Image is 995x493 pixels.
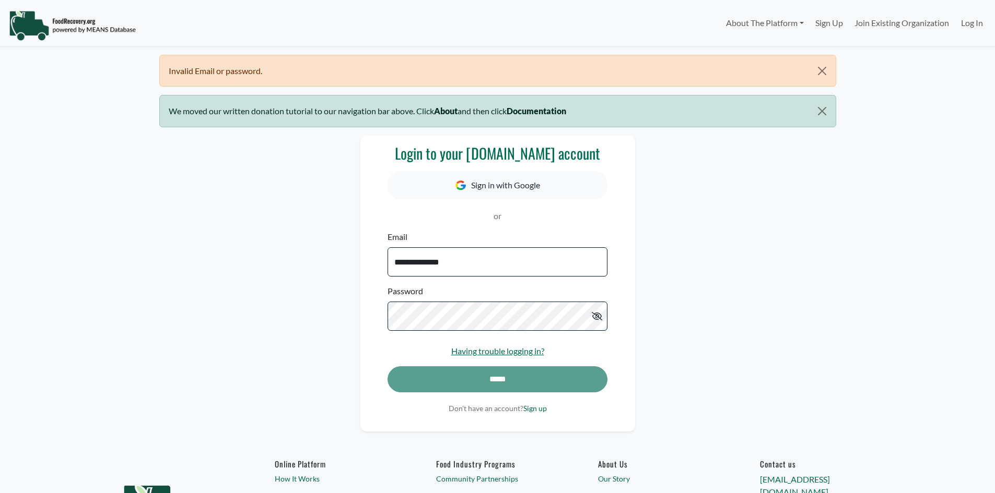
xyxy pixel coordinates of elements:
a: Community Partnerships [436,473,558,484]
a: About Us [598,459,720,468]
button: Close [809,55,835,87]
a: Sign up [523,404,547,413]
button: Sign in with Google [388,171,607,199]
b: Documentation [507,106,566,116]
a: Our Story [598,473,720,484]
label: Password [388,285,423,297]
p: Don't have an account? [388,403,607,414]
p: or [388,210,607,222]
h6: Contact us [760,459,882,468]
h6: Online Platform [275,459,397,468]
div: We moved our written donation tutorial to our navigation bar above. Click and then click [159,95,836,127]
h3: Login to your [DOMAIN_NAME] account [388,145,607,162]
img: NavigationLogo_FoodRecovery-91c16205cd0af1ed486a0f1a7774a6544ea792ac00100771e7dd3ec7c0e58e41.png [9,10,136,41]
a: Log In [955,13,989,33]
a: Sign Up [810,13,849,33]
a: How It Works [275,473,397,484]
label: Email [388,231,407,243]
a: Having trouble logging in? [451,346,544,356]
img: Google Icon [455,181,466,190]
h6: Food Industry Programs [436,459,558,468]
div: Invalid Email or password. [159,55,836,87]
a: About The Platform [720,13,809,33]
b: About [434,106,458,116]
a: Join Existing Organization [849,13,955,33]
button: Close [809,95,835,127]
